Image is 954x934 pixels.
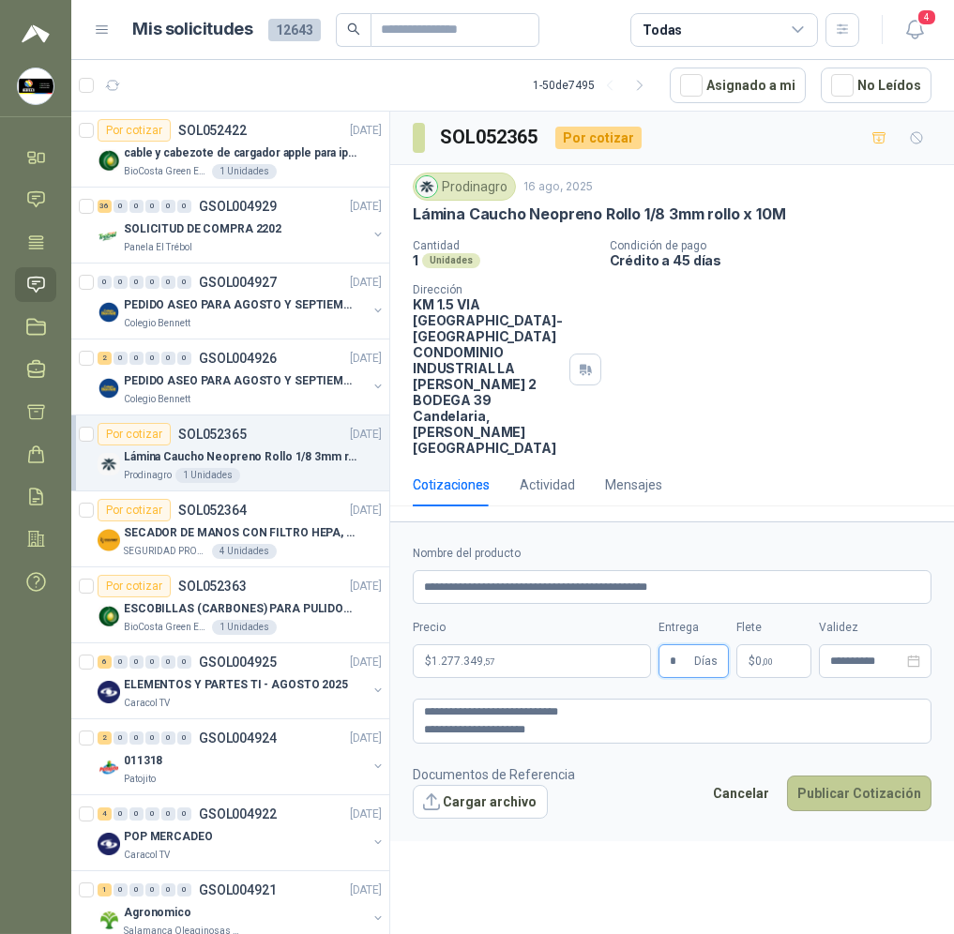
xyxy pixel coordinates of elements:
p: PEDIDO ASEO PARA AGOSTO Y SEPTIEMBRE 2 [124,296,357,314]
p: GSOL004924 [199,731,277,745]
div: Cotizaciones [413,475,490,495]
div: 0 [145,807,159,821]
h3: SOL052365 [440,123,540,152]
p: Lámina Caucho Neopreno Rollo 1/8 3mm rollo x 10M [124,448,357,466]
p: ESCOBILLAS (CARBONES) PARA PULIDORA DEWALT [124,600,357,618]
p: [DATE] [350,122,382,140]
div: 1 - 50 de 7495 [533,70,655,100]
p: SOL052365 [178,428,247,441]
p: PEDIDO ASEO PARA AGOSTO Y SEPTIEMBRE [124,372,357,390]
span: 4 [916,8,937,26]
div: 4 Unidades [212,544,277,559]
div: 6 [98,655,112,669]
div: 0 [129,731,144,745]
button: Publicar Cotización [787,776,931,811]
p: [DATE] [350,426,382,444]
p: SOL052363 [178,580,247,593]
div: 0 [177,200,191,213]
a: 4 0 0 0 0 0 GSOL004922[DATE] Company LogoPOP MERCADEOCaracol TV [98,803,386,863]
button: Cargar archivo [413,785,548,819]
img: Company Logo [98,757,120,779]
button: No Leídos [821,68,931,103]
p: cable y cabezote de cargador apple para iphone [124,144,357,162]
div: 0 [98,276,112,289]
p: Colegio Bennett [124,316,190,331]
button: 4 [898,13,931,47]
span: Días [694,645,718,677]
button: Asignado a mi [670,68,806,103]
p: GSOL004927 [199,276,277,289]
div: 0 [161,731,175,745]
img: Logo peakr [22,23,50,45]
p: GSOL004925 [199,655,277,669]
p: [DATE] [350,881,382,899]
div: 0 [161,200,175,213]
div: 0 [145,276,159,289]
p: Agronomico [124,904,191,922]
a: 36 0 0 0 0 0 GSOL004929[DATE] Company LogoSOLICITUD DE COMPRA 2202Panela El Trébol [98,195,386,255]
div: 0 [129,883,144,896]
div: 0 [177,807,191,821]
p: Crédito a 45 días [610,252,946,268]
div: Actividad [520,475,575,495]
div: 4 [98,807,112,821]
p: Caracol TV [124,848,170,863]
div: 0 [129,807,144,821]
div: 0 [145,655,159,669]
img: Company Logo [98,225,120,248]
p: Lámina Caucho Neopreno Rollo 1/8 3mm rollo x 10M [413,204,785,224]
p: 16 ago, 2025 [523,178,593,196]
a: 6 0 0 0 0 0 GSOL004925[DATE] Company LogoELEMENTOS Y PARTES TI - AGOSTO 2025Caracol TV [98,651,386,711]
a: Por cotizarSOL052363[DATE] Company LogoESCOBILLAS (CARBONES) PARA PULIDORA DEWALTBioCosta Green E... [71,567,389,643]
img: Company Logo [416,176,437,197]
div: 2 [98,352,112,365]
img: Company Logo [98,909,120,931]
p: [DATE] [350,198,382,216]
a: Por cotizarSOL052422[DATE] Company Logocable y cabezote de cargador apple para iphoneBioCosta Gre... [71,112,389,188]
label: Validez [819,619,931,637]
div: 0 [161,276,175,289]
p: Colegio Bennett [124,392,190,407]
div: 0 [161,352,175,365]
span: 1.277.349 [432,655,494,667]
div: 0 [177,655,191,669]
img: Company Logo [98,605,120,627]
label: Nombre del producto [413,545,931,563]
p: SECADOR DE MANOS CON FILTRO HEPA, SECADO RAPIDO [124,524,357,542]
label: Entrega [659,619,729,637]
p: Dirección [413,283,562,296]
p: SEGURIDAD PROVISER LTDA [124,544,208,559]
span: 12643 [268,19,321,41]
div: 1 Unidades [212,620,277,635]
div: 0 [145,200,159,213]
p: $ 0,00 [736,644,811,678]
img: Company Logo [98,529,120,551]
p: SOL052364 [178,504,247,517]
div: 0 [145,883,159,896]
a: Por cotizarSOL052365[DATE] Company LogoLámina Caucho Neopreno Rollo 1/8 3mm rollo x 10MProdinagro... [71,415,389,491]
p: SOL052422 [178,124,247,137]
div: Todas [643,20,682,40]
div: Por cotizar [98,119,171,142]
button: Cancelar [703,776,780,811]
img: Company Logo [98,681,120,703]
p: ELEMENTOS Y PARTES TI - AGOSTO 2025 [124,676,348,694]
p: POP MERCADEO [124,828,213,846]
p: GSOL004926 [199,352,277,365]
img: Company Logo [98,301,120,324]
p: [DATE] [350,274,382,292]
p: [DATE] [350,654,382,671]
p: [DATE] [350,806,382,823]
div: Por cotizar [555,127,642,149]
p: KM 1.5 VIA [GEOGRAPHIC_DATA]-[GEOGRAPHIC_DATA] CONDOMINIO INDUSTRIAL LA [PERSON_NAME] 2 BODEGA 39... [413,296,562,456]
h1: Mis solicitudes [133,16,253,43]
div: 1 [98,883,112,896]
a: 2 0 0 0 0 0 GSOL004926[DATE] Company LogoPEDIDO ASEO PARA AGOSTO Y SEPTIEMBREColegio Bennett [98,347,386,407]
p: Cantidad [413,239,595,252]
p: Panela El Trébol [124,240,192,255]
div: Por cotizar [98,575,171,597]
a: Por cotizarSOL052364[DATE] Company LogoSECADOR DE MANOS CON FILTRO HEPA, SECADO RAPIDOSEGURIDAD P... [71,491,389,567]
span: search [347,23,360,36]
p: Condición de pago [610,239,946,252]
div: 0 [114,731,128,745]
